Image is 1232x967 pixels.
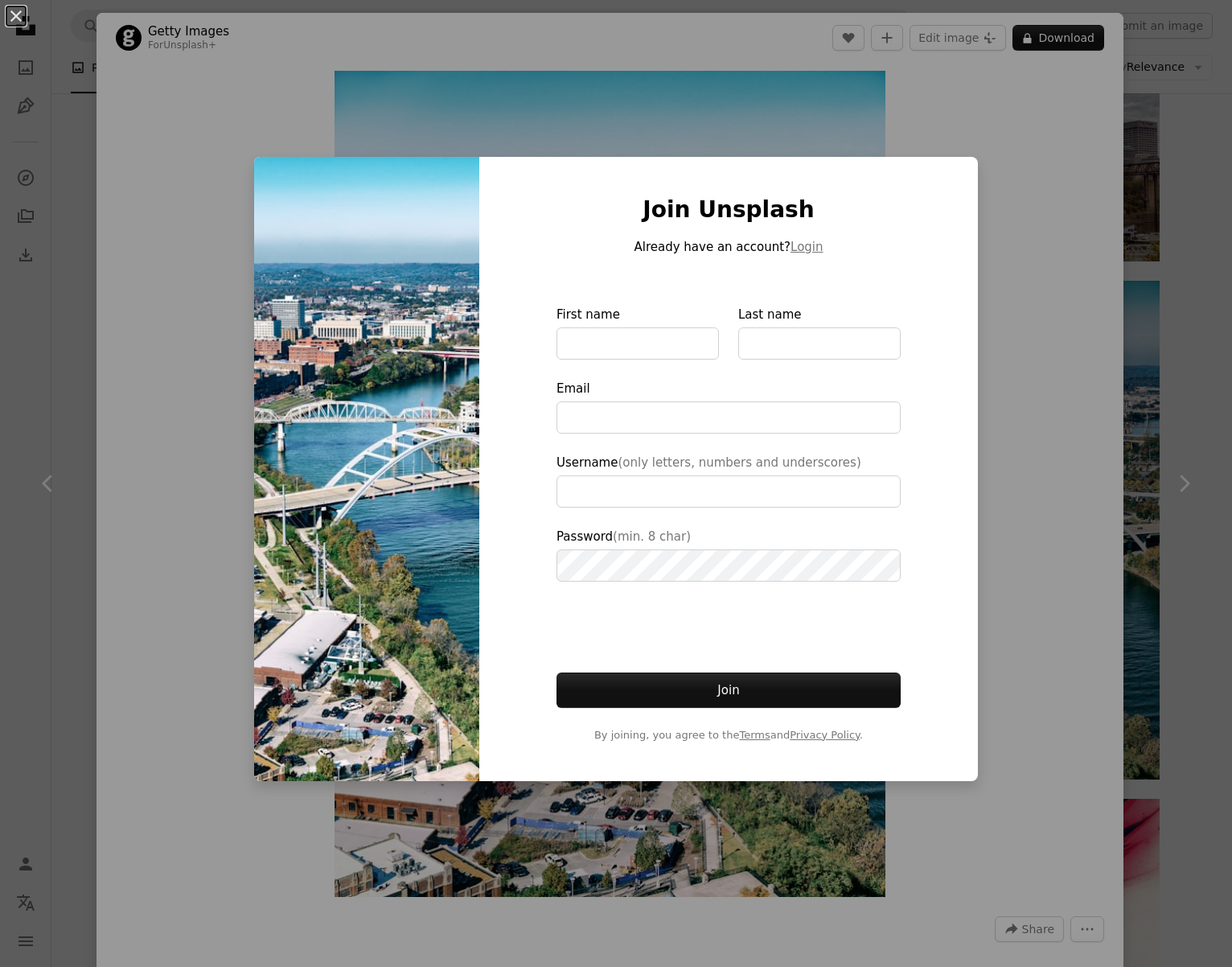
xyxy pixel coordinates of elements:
button: Login [791,237,823,257]
span: By joining, you agree to the and . [556,727,901,743]
label: Username [556,453,901,508]
label: First name [556,305,719,360]
input: Username(only letters, numbers and underscores) [556,475,901,508]
span: (min. 8 char) [613,529,691,544]
label: Last name [738,305,901,360]
a: Privacy Policy [790,729,860,741]
button: Join [556,673,901,708]
h1: Join Unsplash [556,195,901,224]
input: Last name [738,327,901,360]
label: Password [556,527,901,582]
input: Email [556,401,901,434]
a: Terms [739,729,770,741]
span: (only letters, numbers and underscores) [618,455,860,470]
img: premium_photo-1733256026287-5dc795fdf3e3 [254,157,479,782]
p: Already have an account? [556,237,901,257]
input: First name [556,327,719,360]
label: Email [556,379,901,434]
input: Password(min. 8 char) [556,549,901,582]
